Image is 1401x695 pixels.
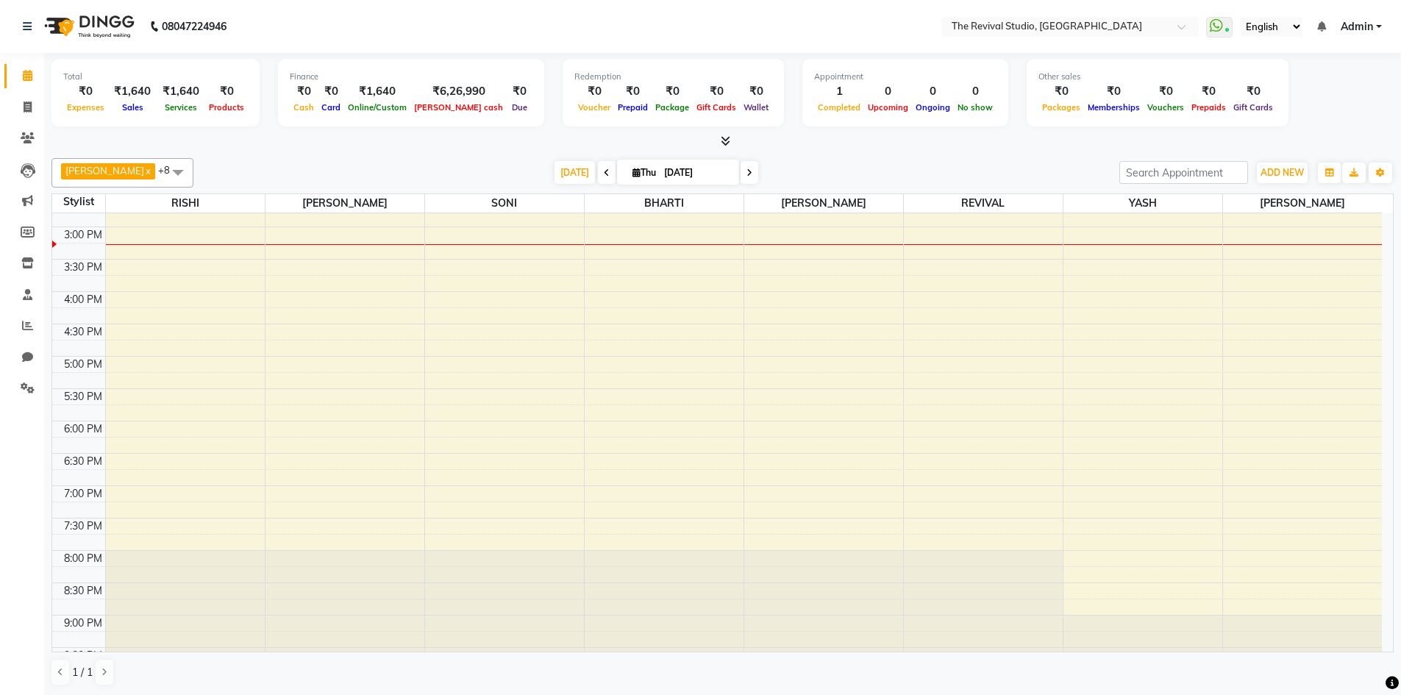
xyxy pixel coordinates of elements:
[425,194,584,213] span: SONI
[205,102,248,113] span: Products
[864,83,912,100] div: 0
[1188,102,1230,113] span: Prepaids
[660,162,733,184] input: 2025-09-04
[410,102,507,113] span: [PERSON_NAME] cash
[904,194,1063,213] span: REVIVAL
[318,83,344,100] div: ₹0
[1084,102,1144,113] span: Memberships
[614,83,652,100] div: ₹0
[740,83,772,100] div: ₹0
[1038,102,1084,113] span: Packages
[118,102,147,113] span: Sales
[344,83,410,100] div: ₹1,640
[912,102,954,113] span: Ongoing
[555,161,595,184] span: [DATE]
[106,194,265,213] span: RISHI
[63,71,248,83] div: Total
[864,102,912,113] span: Upcoming
[1038,83,1084,100] div: ₹0
[508,102,531,113] span: Due
[61,616,105,631] div: 9:00 PM
[265,194,424,213] span: [PERSON_NAME]
[574,83,614,100] div: ₹0
[61,486,105,502] div: 7:00 PM
[72,665,93,680] span: 1 / 1
[652,83,693,100] div: ₹0
[161,102,201,113] span: Services
[38,6,138,47] img: logo
[61,227,105,243] div: 3:00 PM
[693,102,740,113] span: Gift Cards
[157,83,205,100] div: ₹1,640
[61,583,105,599] div: 8:30 PM
[954,83,997,100] div: 0
[61,389,105,404] div: 5:30 PM
[108,83,157,100] div: ₹1,640
[410,83,507,100] div: ₹6,26,990
[740,102,772,113] span: Wallet
[814,71,997,83] div: Appointment
[61,648,105,663] div: 9:30 PM
[61,292,105,307] div: 4:00 PM
[158,164,181,176] span: +8
[290,102,318,113] span: Cash
[1188,83,1230,100] div: ₹0
[507,83,532,100] div: ₹0
[629,167,660,178] span: Thu
[1144,102,1188,113] span: Vouchers
[318,102,344,113] span: Card
[1230,83,1277,100] div: ₹0
[61,518,105,534] div: 7:30 PM
[1261,167,1304,178] span: ADD NEW
[65,165,144,177] span: [PERSON_NAME]
[1257,163,1308,183] button: ADD NEW
[574,71,772,83] div: Redemption
[693,83,740,100] div: ₹0
[1341,19,1373,35] span: Admin
[144,165,151,177] a: x
[1084,83,1144,100] div: ₹0
[1144,83,1188,100] div: ₹0
[652,102,693,113] span: Package
[61,324,105,340] div: 4:30 PM
[1038,71,1277,83] div: Other sales
[63,83,108,100] div: ₹0
[344,102,410,113] span: Online/Custom
[1119,161,1248,184] input: Search Appointment
[61,260,105,275] div: 3:30 PM
[61,357,105,372] div: 5:00 PM
[290,83,318,100] div: ₹0
[954,102,997,113] span: No show
[290,71,532,83] div: Finance
[614,102,652,113] span: Prepaid
[1230,102,1277,113] span: Gift Cards
[744,194,903,213] span: [PERSON_NAME]
[1223,194,1383,213] span: [PERSON_NAME]
[814,102,864,113] span: Completed
[63,102,108,113] span: Expenses
[52,194,105,210] div: Stylist
[1063,194,1222,213] span: YASH
[574,102,614,113] span: Voucher
[61,454,105,469] div: 6:30 PM
[162,6,227,47] b: 08047224946
[585,194,744,213] span: BHARTI
[61,421,105,437] div: 6:00 PM
[61,551,105,566] div: 8:00 PM
[912,83,954,100] div: 0
[814,83,864,100] div: 1
[205,83,248,100] div: ₹0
